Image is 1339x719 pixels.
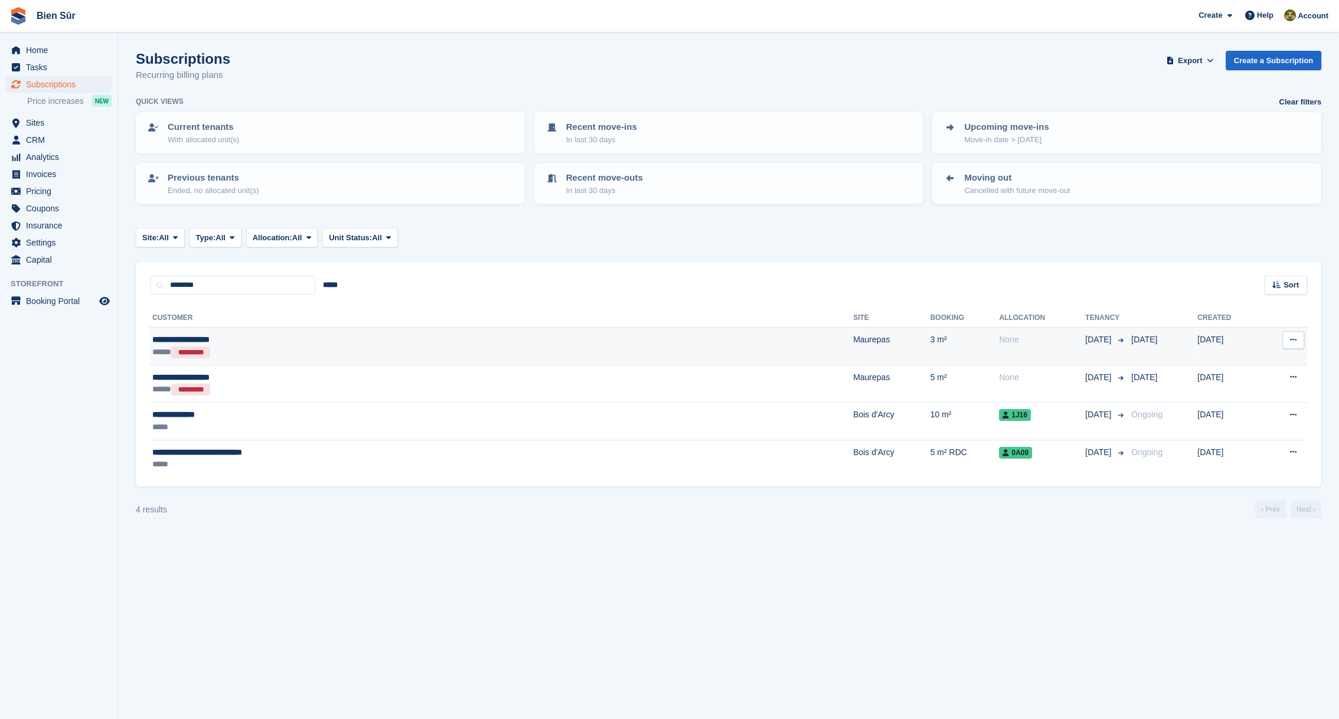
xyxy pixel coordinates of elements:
td: 3 m² [930,328,1000,365]
td: 5 m² RDC [930,440,1000,477]
p: Recent move-ins [566,120,637,134]
img: stora-icon-8386f47178a22dfd0bd8f6a31ec36ba5ce8667c1dd55bd0f319d3a0aa187defe.svg [9,7,27,25]
a: menu [6,42,112,58]
span: 0A09 [999,447,1032,459]
th: Created [1197,309,1260,328]
span: Booking Portal [26,293,97,309]
img: Matthieu Burnand [1284,9,1296,21]
td: [DATE] [1197,365,1260,403]
span: All [292,232,302,244]
p: Moving out [964,171,1070,185]
div: None [999,334,1085,346]
div: 4 results [136,504,167,516]
a: Bien Sûr [32,6,80,25]
span: [DATE] [1131,372,1157,382]
span: Subscriptions [26,76,97,93]
a: menu [6,183,112,200]
span: Sites [26,115,97,131]
span: Help [1257,9,1273,21]
td: [DATE] [1197,440,1260,477]
p: Move-in date > [DATE] [964,134,1049,146]
th: Customer [150,309,853,328]
div: None [999,371,1085,384]
a: Recent move-outs In last 30 days [535,164,922,203]
button: Unit Status: All [322,228,397,247]
button: Type: All [190,228,241,247]
td: Maurepas [853,365,930,403]
span: All [372,232,382,244]
p: Current tenants [168,120,239,134]
a: Create a Subscription [1226,51,1321,70]
p: In last 30 days [566,185,643,197]
span: [DATE] [1131,335,1157,344]
th: Site [853,309,930,328]
p: Ended, no allocated unit(s) [168,185,259,197]
span: Analytics [26,149,97,165]
nav: Page [1253,501,1324,518]
button: Export [1164,51,1216,70]
td: Bois d'Arcy [853,440,930,477]
td: Bois d'Arcy [853,403,930,440]
span: Capital [26,251,97,268]
span: Coupons [26,200,97,217]
span: Storefront [11,278,117,290]
th: Tenancy [1085,309,1126,328]
a: menu [6,200,112,217]
a: menu [6,234,112,251]
h6: Quick views [136,96,184,107]
p: In last 30 days [566,134,637,146]
span: Site: [142,232,159,244]
td: [DATE] [1197,403,1260,440]
a: menu [6,132,112,148]
span: [DATE] [1085,446,1113,459]
a: Recent move-ins In last 30 days [535,113,922,152]
h1: Subscriptions [136,51,230,67]
a: menu [6,251,112,268]
th: Booking [930,309,1000,328]
span: Account [1298,10,1328,22]
div: NEW [92,95,112,107]
span: Insurance [26,217,97,234]
span: [DATE] [1085,408,1113,421]
span: Settings [26,234,97,251]
a: Price increases NEW [27,94,112,107]
th: Allocation [999,309,1085,328]
span: Invoices [26,166,97,182]
p: Recurring billing plans [136,68,230,82]
span: 1J16 [999,409,1031,421]
a: Clear filters [1279,96,1321,108]
a: Upcoming move-ins Move-in date > [DATE] [933,113,1320,152]
span: Tasks [26,59,97,76]
span: Type: [196,232,216,244]
a: Preview store [97,294,112,308]
button: Allocation: All [246,228,318,247]
span: [DATE] [1085,371,1113,384]
a: menu [6,115,112,131]
p: Recent move-outs [566,171,643,185]
td: [DATE] [1197,328,1260,365]
span: Ongoing [1131,447,1162,457]
a: menu [6,166,112,182]
span: Sort [1284,279,1299,291]
button: Site: All [136,228,185,247]
span: All [159,232,169,244]
a: menu [6,293,112,309]
a: Current tenants With allocated unit(s) [137,113,524,152]
span: CRM [26,132,97,148]
span: Unit Status: [329,232,372,244]
p: Upcoming move-ins [964,120,1049,134]
span: Create [1198,9,1222,21]
td: 10 m² [930,403,1000,440]
span: All [215,232,226,244]
span: Ongoing [1131,410,1162,419]
span: Home [26,42,97,58]
p: Cancelled with future move-out [964,185,1070,197]
td: 5 m² [930,365,1000,403]
span: Price increases [27,96,84,107]
a: menu [6,59,112,76]
span: Pricing [26,183,97,200]
td: Maurepas [853,328,930,365]
p: Previous tenants [168,171,259,185]
span: Allocation: [253,232,292,244]
a: menu [6,217,112,234]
